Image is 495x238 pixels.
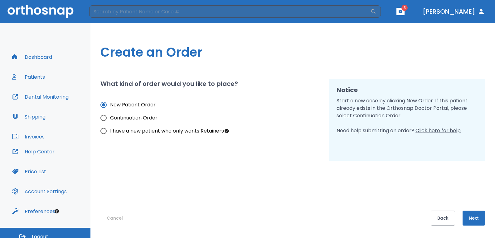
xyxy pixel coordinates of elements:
button: [PERSON_NAME] [420,6,488,17]
button: Preferences [8,204,59,219]
div: Tooltip anchor [224,128,230,134]
button: Invoices [8,129,48,144]
input: Search by Patient Name or Case # [89,5,370,18]
h2: What kind of order would you like to place? [100,79,238,88]
span: I have a new patient who only wants Retainers [110,127,224,135]
button: Price List [8,164,50,179]
button: Dental Monitoring [8,89,72,104]
button: Help Center [8,144,58,159]
button: Account Settings [8,184,70,199]
span: 3 [401,5,408,11]
img: Orthosnap [7,5,74,18]
p: Start a new case by clicking New Order. If this patient already exists in the Orthosnap Doctor Po... [337,97,478,134]
span: Click here for help [415,127,461,134]
button: Patients [8,69,49,84]
button: Cancel [100,211,129,226]
div: Tooltip anchor [54,208,60,214]
button: Next [463,211,485,226]
button: Dashboard [8,49,56,64]
button: Shipping [8,109,49,124]
span: New Patient Order [110,101,156,109]
h2: Notice [337,85,478,95]
h1: Create an Order [100,43,485,62]
span: Continuation Order [110,114,158,122]
button: Back [431,211,455,226]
